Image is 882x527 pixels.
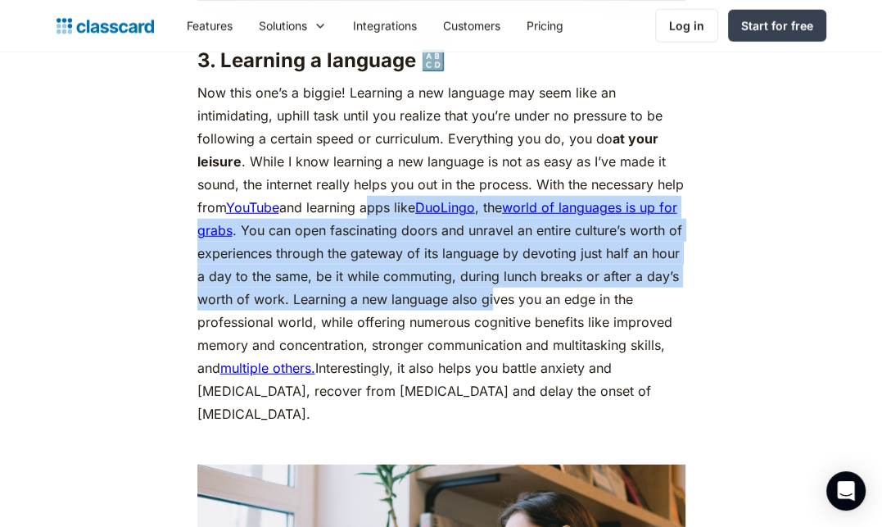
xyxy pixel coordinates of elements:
[655,9,718,43] a: Log in
[826,471,866,511] div: Open Intercom Messenger
[741,17,813,34] div: Start for free
[246,7,340,44] div: Solutions
[174,7,246,44] a: Features
[728,10,826,42] a: Start for free
[220,360,315,376] a: multiple others.
[197,81,685,425] p: Now this one’s a biggie! Learning a new language may seem like an intimidating, uphill task until...
[226,199,279,216] a: YouTube
[669,17,704,34] div: Log in
[513,7,577,44] a: Pricing
[415,199,475,216] a: DuoLingo
[259,17,307,34] div: Solutions
[340,7,430,44] a: Integrations
[57,15,154,38] a: home
[197,48,446,72] strong: 3. Learning a language 🔠
[430,7,513,44] a: Customers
